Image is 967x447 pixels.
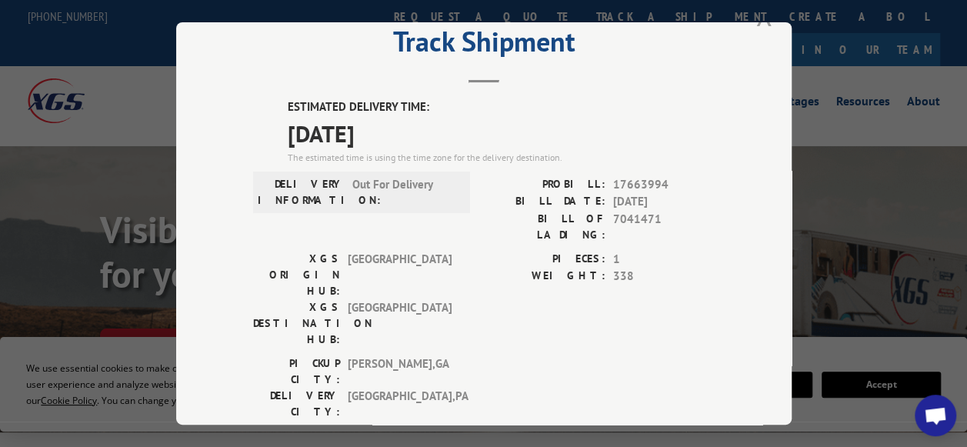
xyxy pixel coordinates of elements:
[288,116,715,151] span: [DATE]
[484,176,605,194] label: PROBILL:
[915,395,956,436] div: Open chat
[253,251,340,299] label: XGS ORIGIN HUB:
[253,388,340,420] label: DELIVERY CITY:
[613,193,715,211] span: [DATE]
[348,251,452,299] span: [GEOGRAPHIC_DATA]
[348,388,452,420] span: [GEOGRAPHIC_DATA] , PA
[348,355,452,388] span: [PERSON_NAME] , GA
[613,176,715,194] span: 17663994
[288,98,715,116] label: ESTIMATED DELIVERY TIME:
[288,151,715,165] div: The estimated time is using the time zone for the delivery destination.
[484,193,605,211] label: BILL DATE:
[484,251,605,269] label: PIECES:
[613,211,715,243] span: 7041471
[484,268,605,285] label: WEIGHT:
[253,355,340,388] label: PICKUP CITY:
[253,299,340,348] label: XGS DESTINATION HUB:
[258,176,345,208] label: DELIVERY INFORMATION:
[348,299,452,348] span: [GEOGRAPHIC_DATA]
[613,251,715,269] span: 1
[613,268,715,285] span: 338
[484,211,605,243] label: BILL OF LADING:
[253,31,715,60] h2: Track Shipment
[352,176,456,208] span: Out For Delivery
